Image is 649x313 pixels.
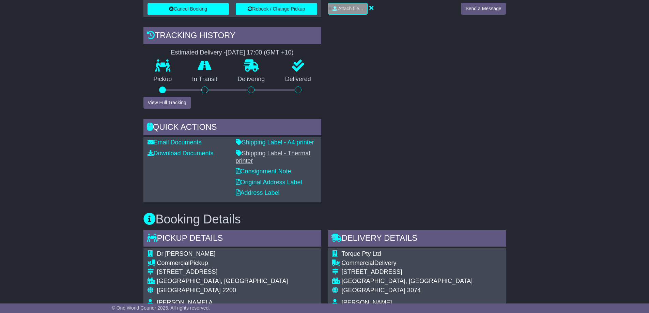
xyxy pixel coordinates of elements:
[157,287,221,294] span: [GEOGRAPHIC_DATA]
[236,3,317,15] button: Rebook / Change Pickup
[342,260,374,266] span: Commercial
[143,49,321,57] div: Estimated Delivery -
[143,97,191,109] button: View Full Tracking
[236,168,291,175] a: Consignment Note
[143,27,321,46] div: Tracking history
[143,76,182,83] p: Pickup
[143,119,321,137] div: Quick Actions
[236,139,314,146] a: Shipping Label - A4 printer
[143,230,321,248] div: Pickup Details
[236,179,302,186] a: Original Address Label
[342,287,405,294] span: [GEOGRAPHIC_DATA]
[182,76,228,83] p: In Transit
[157,250,216,257] span: Dr [PERSON_NAME]
[222,287,236,294] span: 2200
[236,189,280,196] a: Address Label
[275,76,321,83] p: Delivered
[342,299,392,306] span: [PERSON_NAME]
[157,278,288,285] div: [GEOGRAPHIC_DATA], [GEOGRAPHIC_DATA]
[342,250,381,257] span: Torque Pty Ltd
[148,139,202,146] a: Email Documents
[157,260,190,266] span: Commercial
[148,150,214,157] a: Download Documents
[236,150,310,164] a: Shipping Label - Thermal printer
[226,49,294,57] div: [DATE] 17:00 (GMT +10)
[342,278,473,285] div: [GEOGRAPHIC_DATA], [GEOGRAPHIC_DATA]
[148,3,229,15] button: Cancel Booking
[157,299,213,306] span: [PERSON_NAME] A
[342,268,473,276] div: [STREET_ADDRESS]
[328,230,506,248] div: Delivery Details
[228,76,275,83] p: Delivering
[407,287,421,294] span: 3074
[342,260,473,267] div: Delivery
[461,3,506,15] button: Send a Message
[143,213,506,226] h3: Booking Details
[157,268,288,276] div: [STREET_ADDRESS]
[157,260,288,267] div: Pickup
[112,305,210,311] span: © One World Courier 2025. All rights reserved.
